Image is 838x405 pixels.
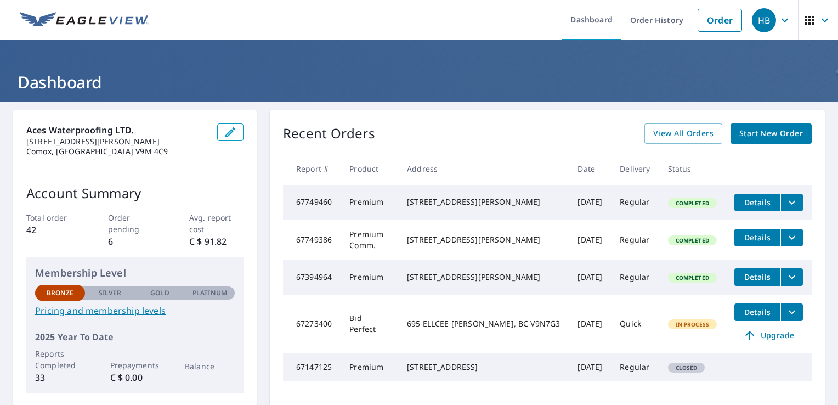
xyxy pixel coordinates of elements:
td: [DATE] [569,353,611,381]
img: EV Logo [20,12,149,29]
p: C $ 91.82 [189,235,244,248]
div: [STREET_ADDRESS][PERSON_NAME] [407,196,560,207]
p: Avg. report cost [189,212,244,235]
p: Order pending [108,212,162,235]
button: detailsBtn-67749460 [734,194,780,211]
p: 33 [35,371,85,384]
a: View All Orders [644,123,722,144]
div: [STREET_ADDRESS] [407,362,560,373]
div: [STREET_ADDRESS][PERSON_NAME] [407,272,560,283]
td: Regular [611,185,659,220]
p: Prepayments [110,359,160,371]
th: Address [398,153,569,185]
p: Reports Completed [35,348,85,371]
td: Bid Perfect [341,295,398,353]
button: filesDropdownBtn-67749460 [780,194,803,211]
td: 67147125 [283,353,341,381]
span: Details [741,197,774,207]
th: Product [341,153,398,185]
p: Silver [99,288,122,298]
td: 67749460 [283,185,341,220]
p: Platinum [192,288,227,298]
span: In Process [669,320,716,328]
th: Date [569,153,611,185]
td: 67749386 [283,220,341,260]
td: Regular [611,260,659,295]
p: C $ 0.00 [110,371,160,384]
p: Total order [26,212,81,223]
p: Gold [150,288,169,298]
a: Upgrade [734,327,803,344]
p: Membership Level [35,266,235,280]
button: filesDropdownBtn-67394964 [780,268,803,286]
p: 2025 Year To Date [35,330,235,344]
p: Recent Orders [283,123,375,144]
td: Quick [611,295,659,353]
a: Pricing and membership levels [35,304,235,317]
span: Details [741,272,774,282]
p: Comox, [GEOGRAPHIC_DATA] V9M 4C9 [26,147,208,156]
td: Premium Comm. [341,220,398,260]
td: Premium [341,185,398,220]
button: detailsBtn-67394964 [734,268,780,286]
p: Bronze [47,288,74,298]
p: 42 [26,223,81,237]
td: Premium [341,353,398,381]
span: Upgrade [741,329,796,342]
div: [STREET_ADDRESS][PERSON_NAME] [407,234,560,245]
span: Completed [669,237,716,244]
button: filesDropdownBtn-67273400 [780,303,803,321]
td: [DATE] [569,295,611,353]
span: Completed [669,199,716,207]
p: 6 [108,235,162,248]
th: Delivery [611,153,659,185]
th: Status [659,153,726,185]
span: Start New Order [739,127,803,140]
span: Completed [669,274,716,282]
td: 67394964 [283,260,341,295]
p: [STREET_ADDRESS][PERSON_NAME] [26,137,208,147]
div: HB [752,8,776,32]
td: 67273400 [283,295,341,353]
button: detailsBtn-67273400 [734,303,780,321]
p: Account Summary [26,183,244,203]
button: filesDropdownBtn-67749386 [780,229,803,246]
td: [DATE] [569,260,611,295]
p: Balance [185,361,235,372]
span: Details [741,232,774,243]
a: Start New Order [731,123,812,144]
th: Report # [283,153,341,185]
td: Regular [611,353,659,381]
td: [DATE] [569,185,611,220]
td: Premium [341,260,398,295]
p: Aces Waterproofing LTD. [26,123,208,137]
a: Order [698,9,742,32]
button: detailsBtn-67749386 [734,229,780,246]
td: [DATE] [569,220,611,260]
h1: Dashboard [13,71,825,93]
span: Details [741,307,774,317]
span: Closed [669,364,704,372]
td: Regular [611,220,659,260]
span: View All Orders [653,127,714,140]
div: 695 ELLCEE [PERSON_NAME], BC V9N7G3 [407,318,560,329]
